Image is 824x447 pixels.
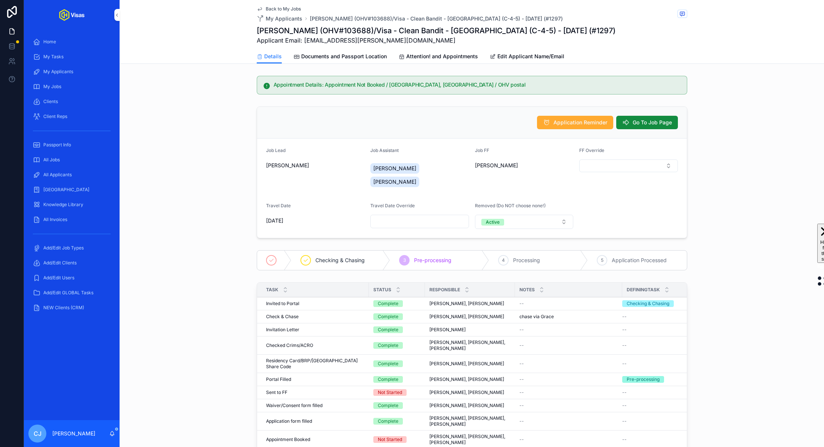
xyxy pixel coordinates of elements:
span: [PERSON_NAME] [429,327,466,333]
div: Complete [378,300,398,307]
span: -- [519,361,524,367]
a: Add/Edit Users [28,271,115,285]
span: Knowledge Library [43,202,83,208]
div: Complete [378,342,398,349]
span: Clients [43,99,58,105]
a: Add/Edit Clients [28,256,115,270]
span: Job FF [475,148,489,153]
div: Checking & Chasing [627,300,669,307]
span: -- [519,418,524,424]
span: Application Reminder [553,119,607,126]
span: Job Assistant [370,148,399,153]
div: Active [486,219,500,226]
span: -- [622,327,627,333]
img: App logo [59,9,84,21]
span: -- [622,314,627,320]
span: Job Lead [266,148,286,153]
span: [PERSON_NAME], [PERSON_NAME] [429,376,504,382]
span: Application form filled [266,418,312,424]
span: All Applicants [43,172,72,178]
a: Documents and Passport Location [294,50,387,65]
span: Task [266,287,278,293]
span: Notes [519,287,535,293]
span: -- [519,376,524,382]
a: Attention! and Appointments [399,50,478,65]
span: -- [519,301,524,307]
span: Attention! and Appointments [406,53,478,60]
span: My Jobs [43,84,61,90]
span: Residency Card/BRP/[GEOGRAPHIC_DATA] Share Code [266,358,364,370]
a: All Applicants [28,168,115,181]
span: Responsible [429,287,460,293]
a: My Applicants [28,65,115,78]
span: FF Override [579,148,604,153]
a: Details [257,50,282,64]
a: My Jobs [28,80,115,93]
a: All Jobs [28,153,115,167]
span: [PERSON_NAME] [373,178,416,186]
span: [PERSON_NAME], [PERSON_NAME] [429,361,504,367]
span: -- [519,403,524,409]
div: Complete [378,376,398,383]
div: Complete [378,402,398,409]
span: [DATE] [266,217,365,224]
span: [PERSON_NAME] [373,165,416,172]
span: Add/Edit GLOBAL Tasks [43,290,93,296]
a: [PERSON_NAME] (OHV#103688)/Visa - Clean Bandit - [GEOGRAPHIC_DATA] (C-4-5) - [DATE] (#1297) [310,15,563,22]
span: NEW Clients (CRM) [43,305,84,311]
span: Pre-processing [414,257,451,264]
div: Complete [378,360,398,367]
span: [PERSON_NAME], [PERSON_NAME] [429,314,504,320]
span: All Invoices [43,217,67,223]
span: [PERSON_NAME] [266,162,309,169]
span: My Tasks [43,54,64,60]
span: [PERSON_NAME], [PERSON_NAME] [429,389,504,395]
span: Application Processed [612,257,667,264]
span: [GEOGRAPHIC_DATA] [43,187,89,193]
span: Appointment Booked [266,437,310,443]
div: scrollable content [24,30,120,324]
a: My Tasks [28,50,115,63]
span: CJ [34,429,41,438]
a: NEW Clients (CRM) [28,301,115,314]
span: Checked Crims/ACRO [266,342,313,348]
span: [PERSON_NAME], [PERSON_NAME] [429,403,504,409]
span: -- [622,389,627,395]
span: Home [43,39,56,45]
span: Check & Chase [266,314,299,320]
div: Pre-processing [627,376,660,383]
div: Complete [378,313,398,320]
span: Removed (Do NOT choose none!) [475,203,546,208]
span: Details [264,53,282,60]
span: Edit Applicant Name/Email [497,53,564,60]
button: Select Button [579,159,678,172]
span: Add/Edit Job Types [43,245,84,251]
a: Back to My Jobs [257,6,301,12]
span: DefiningTask [627,287,660,293]
div: Not Started [378,389,402,396]
span: Checking & Chasing [315,257,365,264]
span: [PERSON_NAME], [PERSON_NAME], [PERSON_NAME] [429,339,510,351]
span: -- [622,437,627,443]
span: 5 [601,257,604,263]
span: [PERSON_NAME], [PERSON_NAME], [PERSON_NAME] [429,415,510,427]
span: Portal Filled [266,376,291,382]
a: Add/Edit Job Types [28,241,115,255]
a: Clients [28,95,115,108]
a: Edit Applicant Name/Email [490,50,564,65]
span: [PERSON_NAME], [PERSON_NAME] [429,301,504,307]
span: -- [519,389,524,395]
span: Sent to FF [266,389,287,395]
p: [PERSON_NAME] [52,430,95,437]
span: Go To Job Page [633,119,672,126]
a: Add/Edit GLOBAL Tasks [28,286,115,299]
span: 3 [403,257,406,263]
h5: Appointment Details: Appointment Not Booked / London, UK / OHV postal [274,82,681,87]
span: [PERSON_NAME], [PERSON_NAME], [PERSON_NAME] [429,434,510,446]
span: -- [519,342,524,348]
button: Go To Job Page [616,116,678,129]
span: My Applicants [266,15,302,22]
span: My Applicants [43,69,73,75]
span: Travel Date Override [370,203,415,208]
